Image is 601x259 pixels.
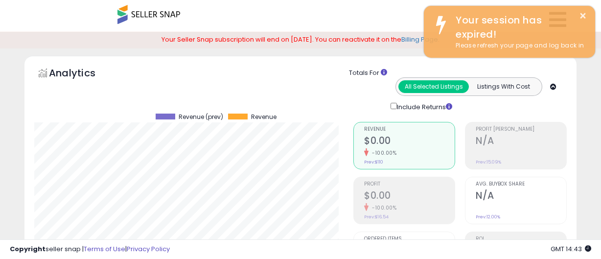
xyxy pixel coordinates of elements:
button: Listings With Cost [468,80,539,93]
span: Revenue [364,127,455,132]
small: -100.00% [369,204,396,212]
a: Privacy Policy [127,244,170,254]
div: Totals For [349,69,569,78]
div: seller snap | | [10,245,170,254]
small: Prev: $110 [364,159,383,165]
small: -100.00% [369,149,396,157]
h2: N/A [476,190,566,203]
h5: Analytics [49,66,115,82]
strong: Copyright [10,244,46,254]
div: Your session has expired! [448,13,588,41]
button: All Selected Listings [398,80,469,93]
a: Terms of Use [84,244,125,254]
span: Your Seller Snap subscription will end on [DATE]. You can reactivate it on the . [162,35,439,44]
span: 2025-09-10 14:43 GMT [551,244,591,254]
span: Avg. Buybox Share [476,182,566,187]
div: Please refresh your page and log back in [448,41,588,50]
span: Revenue [251,114,277,120]
small: Prev: 15.09% [476,159,501,165]
button: × [579,10,587,22]
span: Revenue (prev) [179,114,223,120]
small: Prev: 12.00% [476,214,500,220]
div: Include Returns [383,101,464,112]
h2: N/A [476,135,566,148]
span: Profit [364,182,455,187]
span: Profit [PERSON_NAME] [476,127,566,132]
a: Billing Page [401,35,438,44]
h2: $0.00 [364,135,455,148]
h2: $0.00 [364,190,455,203]
small: Prev: $16.54 [364,214,389,220]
